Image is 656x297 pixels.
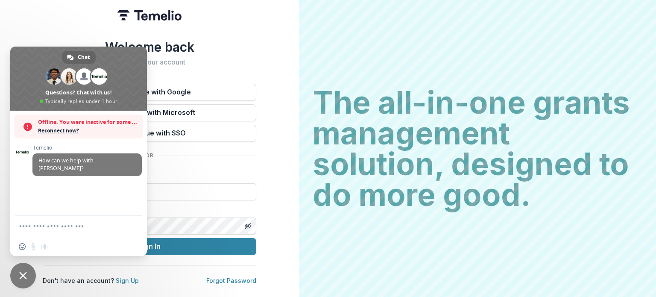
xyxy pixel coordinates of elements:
label: Email [43,170,251,180]
span: Chat [78,51,90,64]
a: Forgot Password [206,277,256,284]
span: Offline. You were inactive for some time. [38,118,139,126]
a: Sign Up [116,277,139,284]
button: Continue with Google [43,84,256,101]
button: Sign In [43,238,256,255]
img: Temelio [117,10,182,21]
label: Password [43,204,251,214]
button: Toggle password visibility [241,219,255,233]
textarea: Compose your message... [19,223,120,231]
span: Temelio [32,145,142,151]
button: Continue with Microsoft [43,104,256,121]
span: Insert an emoji [19,243,26,250]
h2: Sign into your account [43,58,256,66]
span: Reconnect now? [38,126,139,135]
h1: Welcome back [43,39,256,55]
button: Continue with SSO [43,125,256,142]
div: Close chat [10,263,36,288]
div: Chat [62,51,96,64]
span: How can we help with [PERSON_NAME]? [38,157,94,172]
p: Don't have an account? [43,276,139,285]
